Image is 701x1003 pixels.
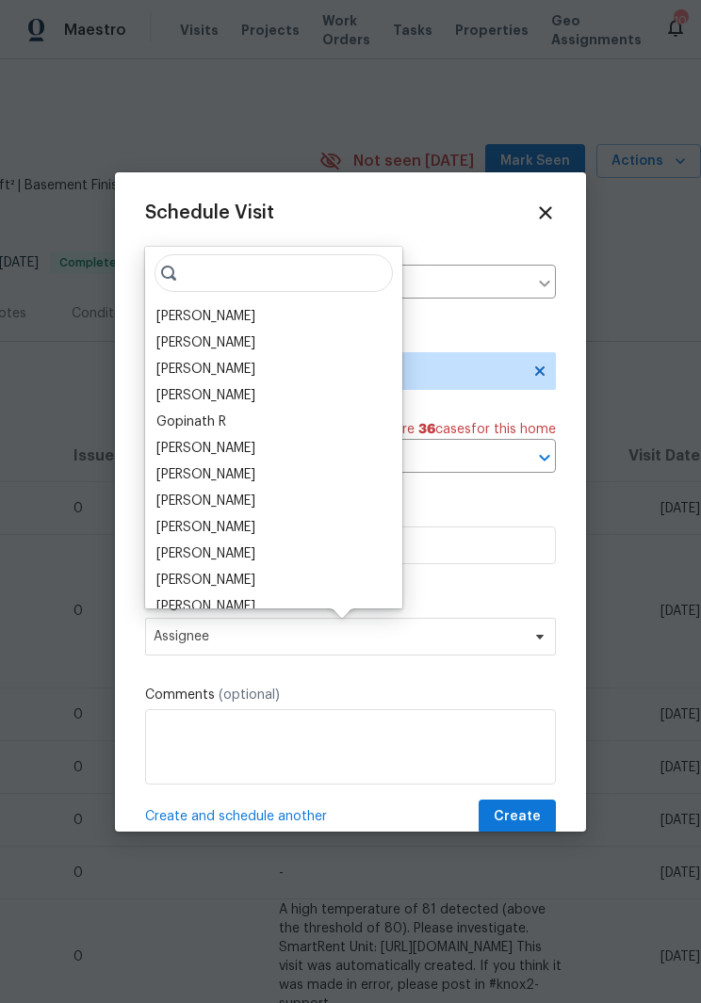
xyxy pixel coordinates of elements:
[359,420,556,439] span: There are case s for this home
[156,439,255,458] div: [PERSON_NAME]
[494,805,541,829] span: Create
[145,807,327,826] span: Create and schedule another
[154,629,523,644] span: Assignee
[531,445,558,471] button: Open
[156,571,255,590] div: [PERSON_NAME]
[418,423,435,436] span: 36
[156,492,255,510] div: [PERSON_NAME]
[145,203,274,222] span: Schedule Visit
[156,333,255,352] div: [PERSON_NAME]
[145,246,556,265] label: Home
[156,360,255,379] div: [PERSON_NAME]
[479,800,556,834] button: Create
[156,307,255,326] div: [PERSON_NAME]
[156,544,255,563] div: [PERSON_NAME]
[156,597,255,616] div: [PERSON_NAME]
[156,465,255,484] div: [PERSON_NAME]
[156,518,255,537] div: [PERSON_NAME]
[535,202,556,223] span: Close
[219,688,280,702] span: (optional)
[156,413,226,431] div: Gopinath R
[145,686,556,704] label: Comments
[156,386,255,405] div: [PERSON_NAME]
